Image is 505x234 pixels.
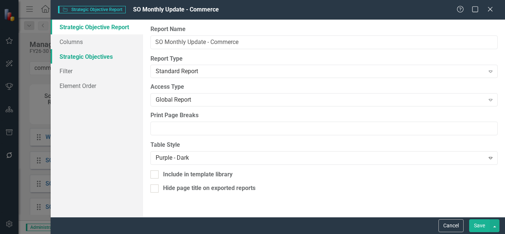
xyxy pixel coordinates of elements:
[51,49,143,64] a: Strategic Objectives
[150,111,498,120] label: Print Page Breaks
[163,170,233,179] div: Include in template library
[469,219,490,232] button: Save
[51,64,143,78] a: Filter
[150,55,498,63] label: Report Type
[150,83,498,91] label: Access Type
[51,20,143,34] a: Strategic Objective Report
[156,67,485,76] div: Standard Report
[163,184,255,193] div: Hide page title on exported reports
[58,6,126,13] span: Strategic Objective Report
[150,25,498,34] label: Report Name
[150,35,498,49] input: Report Name
[51,34,143,49] a: Columns
[133,6,219,13] span: SO Monthly Update - Commerce
[438,219,464,232] button: Cancel
[150,141,498,149] label: Table Style
[51,78,143,93] a: Element Order
[156,96,485,104] div: Global Report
